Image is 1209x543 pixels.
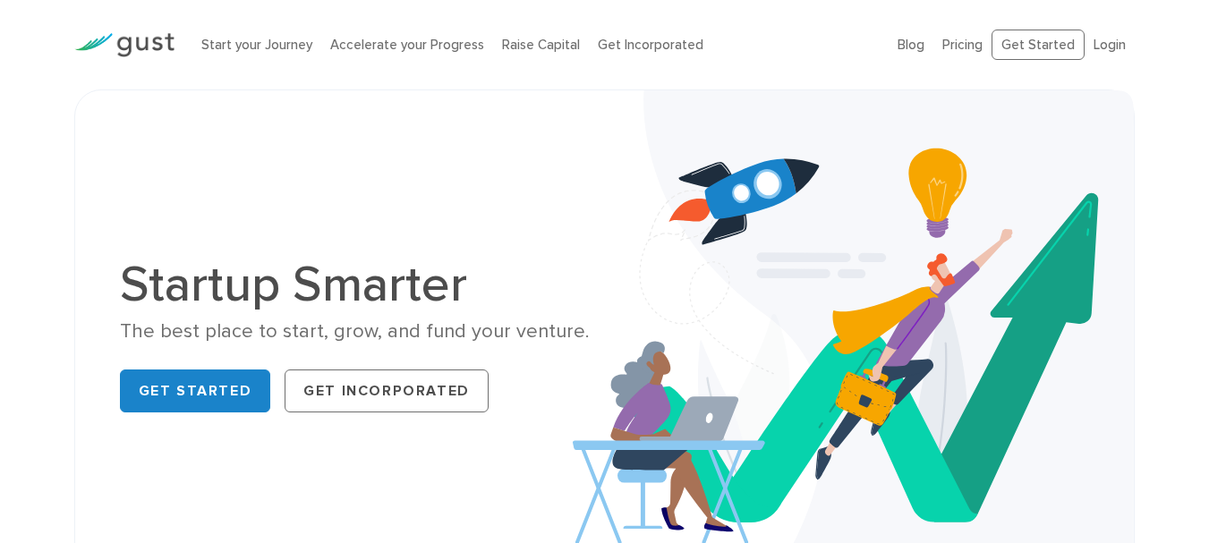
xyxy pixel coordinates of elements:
[992,30,1085,61] a: Get Started
[598,37,703,53] a: Get Incorporated
[502,37,580,53] a: Raise Capital
[120,318,592,344] div: The best place to start, grow, and fund your venture.
[330,37,484,53] a: Accelerate your Progress
[1094,37,1126,53] a: Login
[898,37,924,53] a: Blog
[201,37,312,53] a: Start your Journey
[285,369,489,412] a: Get Incorporated
[120,369,271,412] a: Get Started
[120,259,592,310] h1: Startup Smarter
[74,33,175,57] img: Gust Logo
[942,37,983,53] a: Pricing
